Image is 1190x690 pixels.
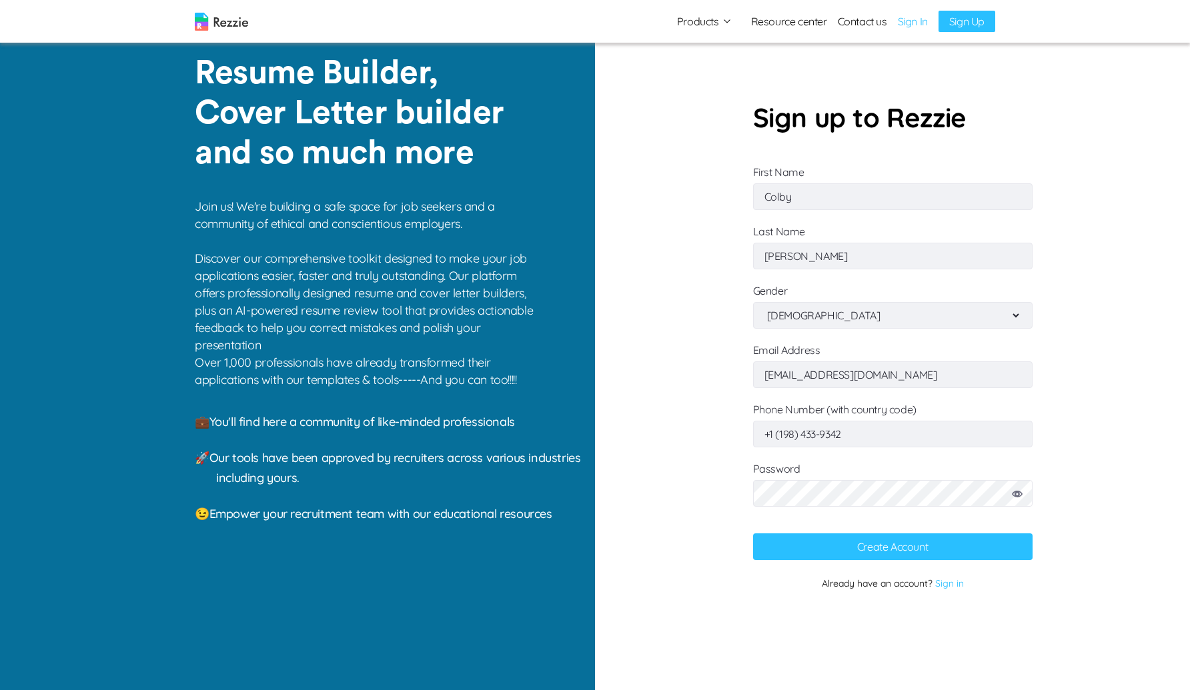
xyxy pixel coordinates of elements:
label: Last Name [753,225,1033,263]
input: Password [753,480,1033,507]
a: Contact us [838,13,887,29]
label: Gender [753,284,788,297]
label: Email Address [753,343,1033,381]
a: Sign in [933,577,964,589]
input: Last Name [753,243,1033,269]
a: Sign Up [939,11,995,32]
label: Password [753,462,1033,520]
span: 🚀 Our tools have been approved by recruiters across various industries including yours. [195,450,580,485]
p: Already have an account? [753,573,1033,593]
p: Over 1,000 professionals have already transformed their applications with our templates & tools--... [195,354,542,389]
input: Phone Number (with country code) [753,421,1033,447]
input: Email Address [753,361,1033,388]
span: 💼 You'll find here a community of like-minded professionals [195,414,515,429]
p: Resume Builder, Cover Letter builder and so much more [195,53,528,173]
span: 😉 Empower your recruitment team with our educational resources [195,506,552,521]
label: Phone Number (with country code) [753,403,1033,441]
img: logo [195,13,248,31]
a: Resource center [751,13,827,29]
p: Join us! We're building a safe space for job seekers and a community of ethical and conscientious... [195,198,542,354]
button: Products [677,13,732,29]
label: First Name [753,165,1033,203]
button: Create Account [753,533,1033,560]
p: Sign up to Rezzie [753,97,1033,137]
a: Sign In [898,13,928,29]
input: First Name [753,183,1033,210]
